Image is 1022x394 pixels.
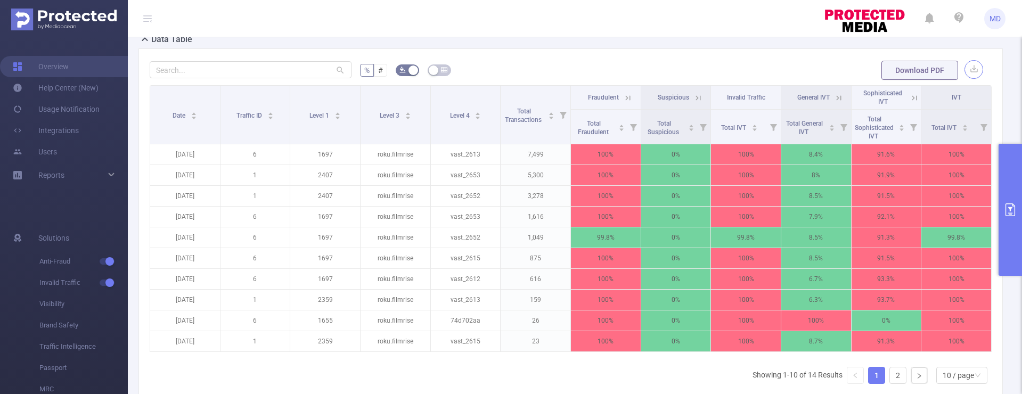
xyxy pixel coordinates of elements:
p: 100% [571,290,641,310]
h2: Data Table [151,33,192,46]
p: 1697 [290,269,360,289]
i: icon: caret-up [689,123,694,126]
span: Total Transactions [505,108,543,124]
span: Traffic Intelligence [39,336,128,357]
div: Sort [191,111,197,117]
li: Previous Page [847,367,864,384]
a: 2 [890,367,906,383]
p: 100% [711,310,781,331]
li: Next Page [911,367,928,384]
p: [DATE] [150,331,220,351]
i: Filter menu [626,110,641,144]
i: Filter menu [555,86,570,144]
p: vast_2652 [431,186,501,206]
p: 74d702aa [431,310,501,331]
p: 100% [571,269,641,289]
i: icon: caret-up [618,123,624,126]
li: 2 [889,367,906,384]
p: 0% [641,144,711,165]
p: 7.9% [781,207,851,227]
p: 6 [220,310,290,331]
p: 6 [220,248,290,268]
span: Anti-Fraud [39,251,128,272]
span: Total Fraudulent [578,120,610,136]
i: icon: table [441,67,447,73]
p: roku.filmrise [361,269,430,289]
p: 0% [641,207,711,227]
i: Filter menu [836,110,851,144]
span: Level 3 [380,112,401,119]
span: Reports [38,171,64,179]
p: roku.filmrise [361,165,430,185]
a: Usage Notification [13,98,100,120]
span: Visibility [39,293,128,315]
p: vast_2613 [431,290,501,310]
span: Passport [39,357,128,379]
p: 100% [921,207,991,227]
span: % [364,66,370,75]
div: Sort [267,111,274,117]
i: icon: caret-up [751,123,757,126]
span: MD [990,8,1001,29]
p: [DATE] [150,227,220,248]
p: vast_2652 [431,227,501,248]
p: [DATE] [150,165,220,185]
span: Date [173,112,187,119]
p: 0% [641,248,711,268]
p: 100% [921,310,991,331]
p: 100% [711,186,781,206]
i: icon: caret-up [191,111,197,114]
p: 100% [571,165,641,185]
p: 8.5% [781,248,851,268]
div: Sort [751,123,758,129]
p: [DATE] [150,186,220,206]
p: 6.3% [781,290,851,310]
p: 159 [501,290,570,310]
a: Integrations [13,120,79,141]
p: 100% [711,207,781,227]
i: icon: down [975,372,981,380]
i: icon: caret-down [267,115,273,118]
p: 100% [921,269,991,289]
div: Sort [898,123,905,129]
p: 100% [921,290,991,310]
p: 2359 [290,290,360,310]
i: icon: caret-up [899,123,905,126]
i: icon: caret-up [548,111,554,114]
div: Sort [618,123,625,129]
p: 99.8% [571,227,641,248]
i: icon: caret-down [751,127,757,130]
p: 8.5% [781,186,851,206]
p: [DATE] [150,207,220,227]
i: icon: left [852,372,859,379]
p: 91.6% [852,144,921,165]
i: icon: caret-up [962,123,968,126]
p: vast_2615 [431,248,501,268]
p: vast_2653 [431,207,501,227]
p: 2359 [290,331,360,351]
div: Sort [829,123,835,129]
li: 1 [868,367,885,384]
a: Reports [38,165,64,186]
span: Invalid Traffic [727,94,765,101]
p: 100% [571,144,641,165]
p: 1697 [290,144,360,165]
p: [DATE] [150,248,220,268]
p: 100% [571,331,641,351]
p: roku.filmrise [361,186,430,206]
p: 1697 [290,248,360,268]
p: 5,300 [501,165,570,185]
p: 100% [711,269,781,289]
div: Sort [405,111,411,117]
p: [DATE] [150,290,220,310]
p: 8.5% [781,227,851,248]
i: icon: caret-down [962,127,968,130]
p: 100% [571,248,641,268]
p: 1 [220,165,290,185]
p: roku.filmrise [361,248,430,268]
i: icon: caret-down [475,115,481,118]
span: General IVT [797,94,830,101]
span: Level 1 [309,112,331,119]
p: roku.filmrise [361,207,430,227]
p: roku.filmrise [361,227,430,248]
